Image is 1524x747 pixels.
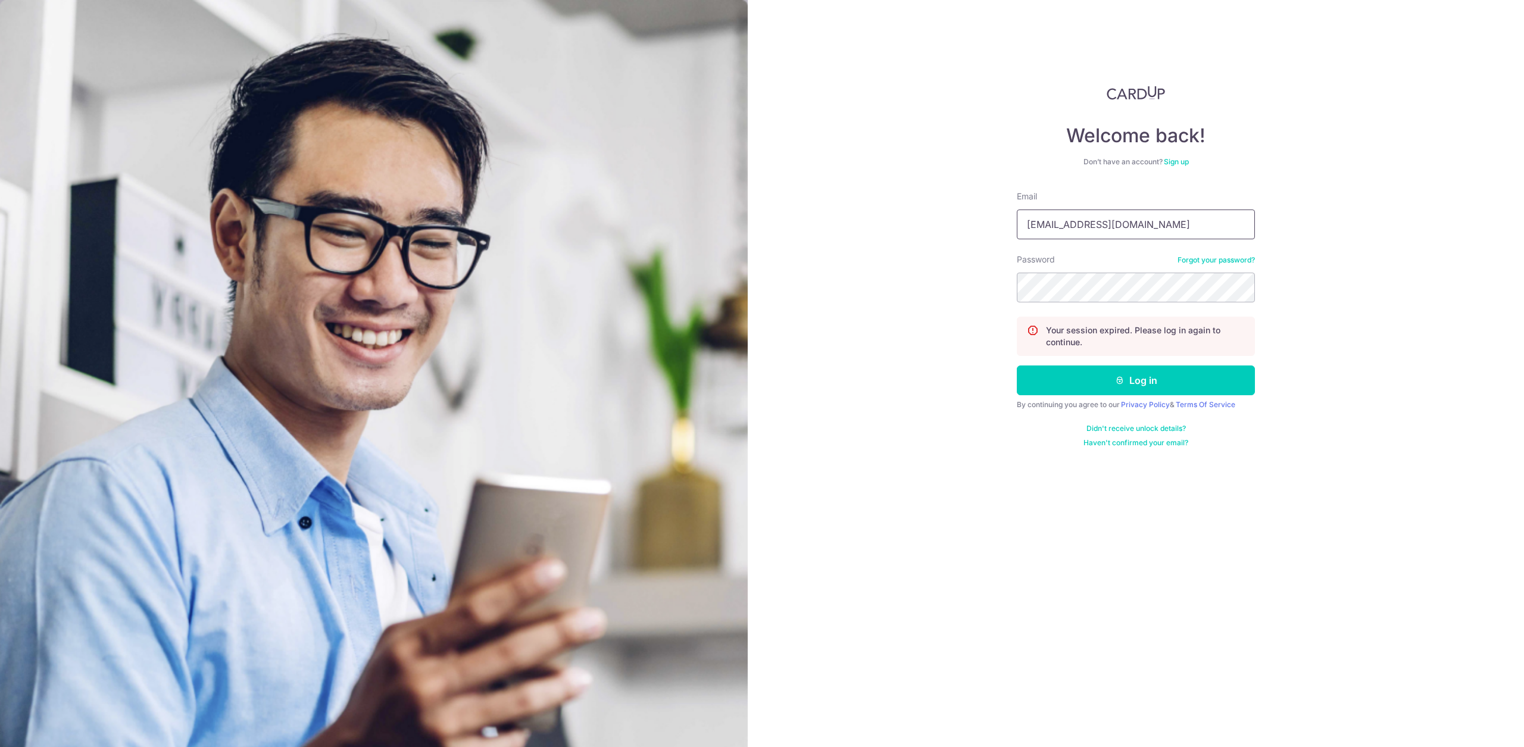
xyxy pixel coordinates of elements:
a: Terms Of Service [1176,400,1235,409]
a: Forgot your password? [1178,255,1255,265]
a: Didn't receive unlock details? [1086,424,1186,433]
div: By continuing you agree to our & [1017,400,1255,410]
h4: Welcome back! [1017,124,1255,148]
input: Enter your Email [1017,210,1255,239]
a: Sign up [1164,157,1189,166]
label: Email [1017,190,1037,202]
a: Privacy Policy [1121,400,1170,409]
p: Your session expired. Please log in again to continue. [1046,324,1245,348]
div: Don’t have an account? [1017,157,1255,167]
a: Haven't confirmed your email? [1083,438,1188,448]
button: Log in [1017,365,1255,395]
label: Password [1017,254,1055,265]
img: CardUp Logo [1107,86,1165,100]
